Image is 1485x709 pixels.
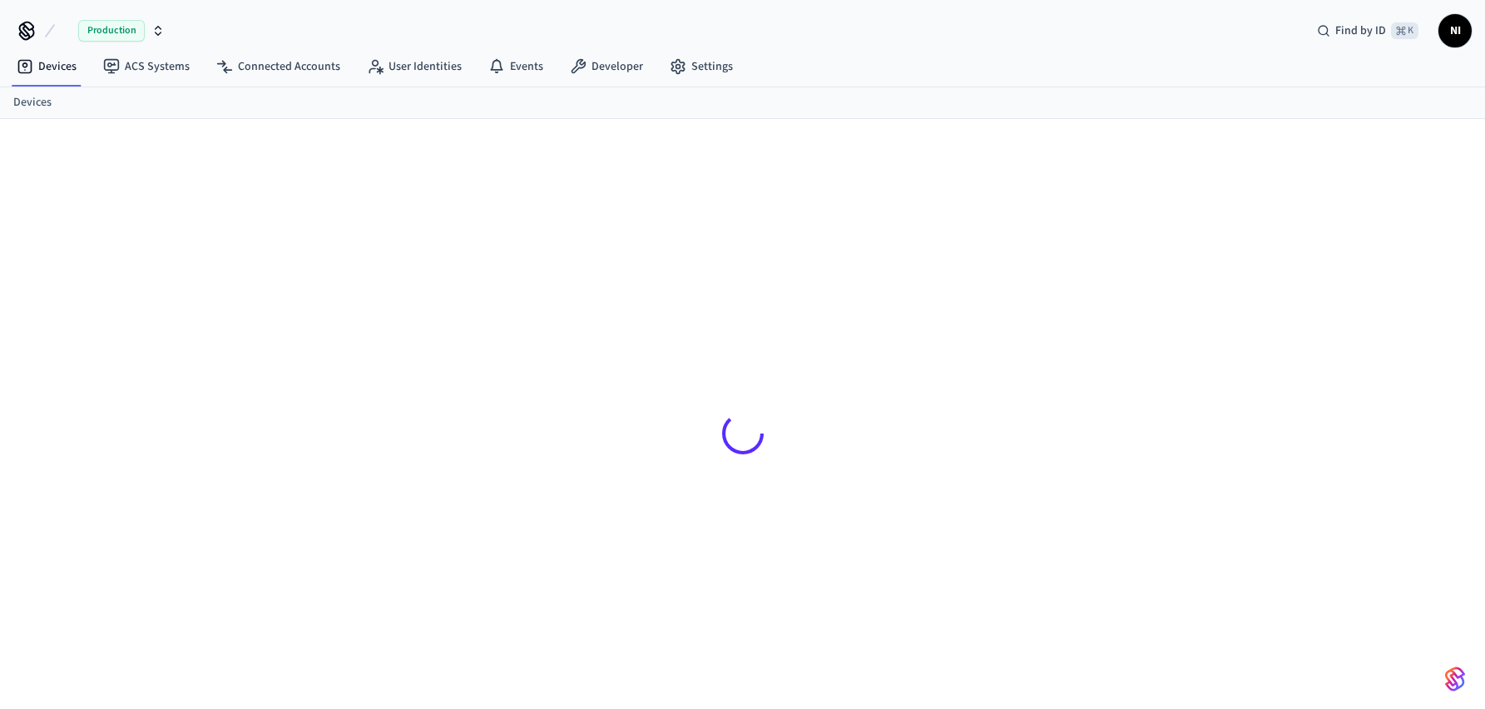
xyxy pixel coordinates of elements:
[90,52,203,82] a: ACS Systems
[1304,16,1432,46] div: Find by ID⌘ K
[13,94,52,112] a: Devices
[1438,14,1472,47] button: NI
[557,52,656,82] a: Developer
[203,52,354,82] a: Connected Accounts
[78,20,145,42] span: Production
[475,52,557,82] a: Events
[1440,16,1470,46] span: NI
[1391,22,1418,39] span: ⌘ K
[656,52,746,82] a: Settings
[354,52,475,82] a: User Identities
[3,52,90,82] a: Devices
[1445,666,1465,692] img: SeamLogoGradient.69752ec5.svg
[1335,22,1386,39] span: Find by ID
